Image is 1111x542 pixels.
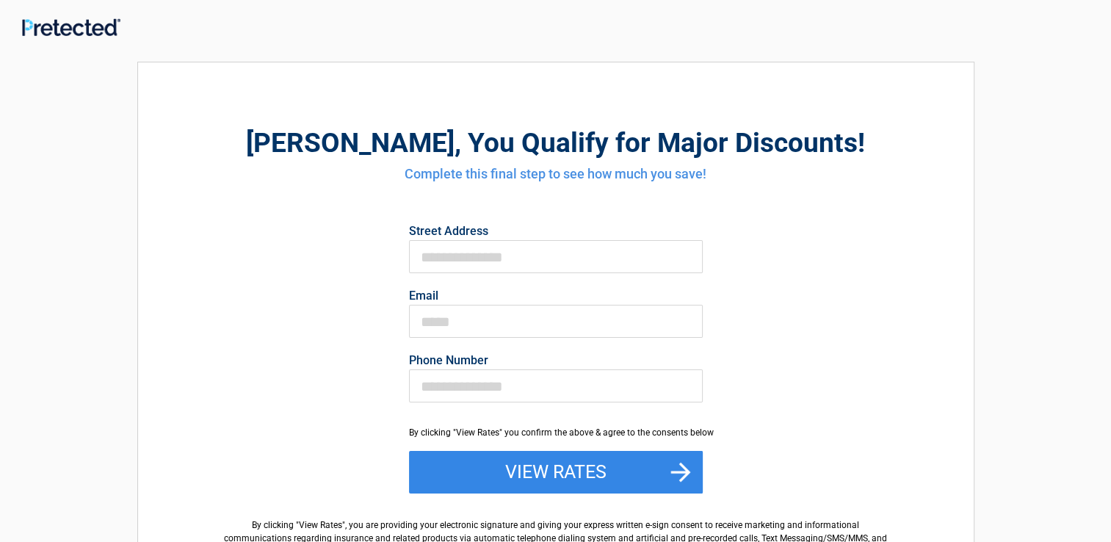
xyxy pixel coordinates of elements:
span: View Rates [299,520,342,530]
label: Street Address [409,225,703,237]
img: Main Logo [22,18,120,36]
label: Phone Number [409,355,703,366]
label: Email [409,290,703,302]
span: [PERSON_NAME] [246,127,455,159]
div: By clicking "View Rates" you confirm the above & agree to the consents below [409,426,703,439]
button: View Rates [409,451,703,494]
h4: Complete this final step to see how much you save! [219,165,893,184]
h2: , You Qualify for Major Discounts! [219,125,893,161]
